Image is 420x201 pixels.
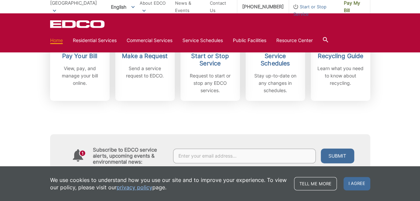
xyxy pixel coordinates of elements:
[276,37,313,44] a: Resource Center
[117,184,152,191] a: privacy policy
[321,149,354,163] button: Submit
[73,37,117,44] a: Residential Services
[251,72,300,94] p: Stay up-to-date on any changes in schedules.
[185,72,235,94] p: Request to start or stop any EDCO services.
[316,65,365,87] p: Learn what you need to know about recycling.
[311,12,370,101] a: Recycling Guide Learn what you need to know about recycling.
[343,177,370,190] span: I agree
[185,52,235,67] h2: Start or Stop Service
[182,37,223,44] a: Service Schedules
[50,176,287,191] p: We use cookies to understand how you use our site and to improve your experience. To view our pol...
[120,52,170,60] h2: Make a Request
[115,12,175,101] a: Make a Request Send a service request to EDCO.
[50,12,110,101] a: Pay Your Bill View, pay, and manage your bill online.
[93,147,166,165] h4: Subscribe to EDCO service alerts, upcoming events & environmental news:
[173,149,316,163] input: Enter your email address...
[120,65,170,79] p: Send a service request to EDCO.
[50,20,106,28] a: EDCD logo. Return to the homepage.
[246,12,305,101] a: Service Schedules Stay up-to-date on any changes in schedules.
[251,52,300,67] h2: Service Schedules
[106,1,140,12] span: English
[294,177,337,190] a: Tell me more
[55,65,105,87] p: View, pay, and manage your bill online.
[127,37,172,44] a: Commercial Services
[55,52,105,60] h2: Pay Your Bill
[316,52,365,60] h2: Recycling Guide
[233,37,266,44] a: Public Facilities
[50,37,63,44] a: Home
